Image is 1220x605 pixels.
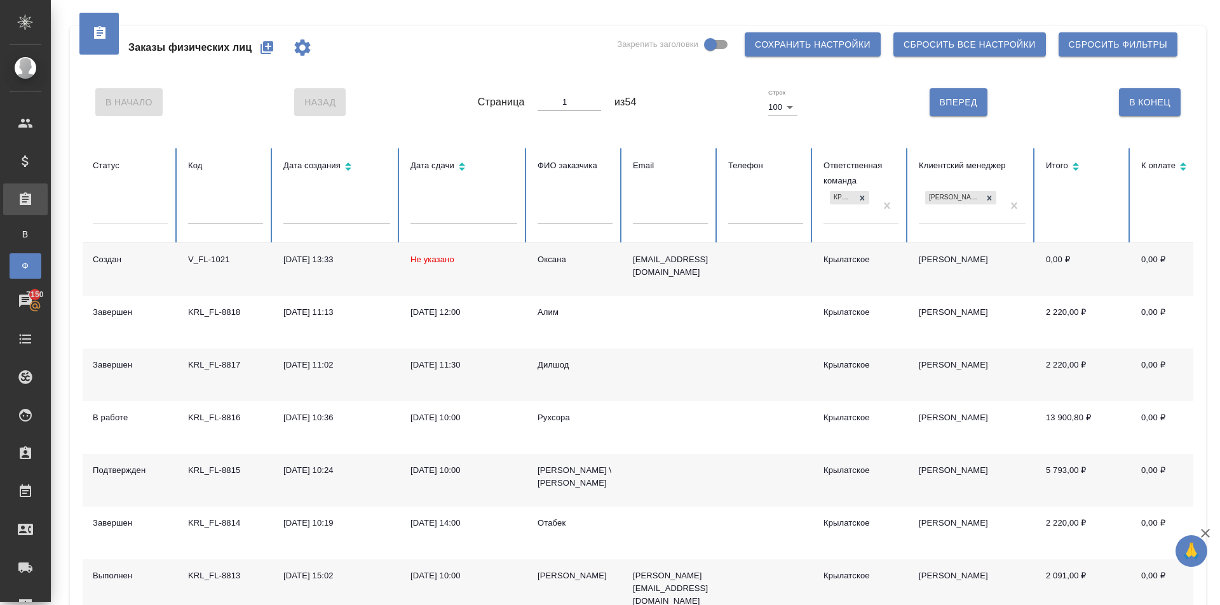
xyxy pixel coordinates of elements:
[128,40,252,55] span: Заказы физических лиц
[633,253,708,279] p: [EMAIL_ADDRESS][DOMAIN_NAME]
[823,306,898,319] div: Крылатское
[1141,158,1216,176] div: Сортировка
[410,569,517,582] div: [DATE] 10:00
[188,158,263,173] div: Код
[410,517,517,529] div: [DATE] 14:00
[93,411,168,424] div: В работе
[768,98,797,116] div: 100
[940,95,977,110] span: Вперед
[830,191,855,204] div: Крылатское
[10,222,41,247] a: В
[10,253,41,279] a: Ф
[1036,401,1131,454] td: 13 900,80 ₽
[283,253,390,266] div: [DATE] 13:33
[93,359,168,371] div: Завершен
[617,38,698,51] span: Закрепить заголовки
[823,569,898,582] div: Крылатское
[1119,88,1181,116] button: В Конец
[93,464,168,477] div: Подтвержден
[1046,158,1121,176] div: Сортировка
[1036,243,1131,296] td: 0,00 ₽
[538,306,613,319] div: Алим
[410,411,517,424] div: [DATE] 10:00
[188,253,263,266] div: V_FL-1021
[283,158,390,176] div: Сортировка
[538,569,613,582] div: [PERSON_NAME]
[925,191,982,204] div: [PERSON_NAME]
[538,253,613,266] div: Оксана
[909,296,1036,349] td: [PERSON_NAME]
[283,569,390,582] div: [DATE] 15:02
[1069,37,1167,53] span: Сбросить фильтры
[930,88,987,116] button: Вперед
[1176,535,1207,567] button: 🙏
[1036,296,1131,349] td: 2 220,00 ₽
[614,95,637,110] span: из 54
[252,32,282,63] button: Создать
[188,569,263,582] div: KRL_FL-8813
[538,464,613,489] div: [PERSON_NAME] \ [PERSON_NAME]
[188,411,263,424] div: KRL_FL-8816
[909,243,1036,296] td: [PERSON_NAME]
[1181,538,1202,564] span: 🙏
[93,158,168,173] div: Статус
[755,37,871,53] span: Сохранить настройки
[93,517,168,529] div: Завершен
[283,464,390,477] div: [DATE] 10:24
[1036,507,1131,559] td: 2 220,00 ₽
[478,95,525,110] span: Страница
[188,464,263,477] div: KRL_FL-8815
[768,90,785,96] label: Строк
[3,285,48,317] a: 7150
[909,507,1036,559] td: [PERSON_NAME]
[919,158,1026,173] div: Клиентский менеджер
[823,517,898,529] div: Крылатское
[904,37,1036,53] span: Сбросить все настройки
[1036,349,1131,401] td: 2 220,00 ₽
[823,464,898,477] div: Крылатское
[283,359,390,371] div: [DATE] 11:02
[18,288,51,301] span: 7150
[745,32,881,57] button: Сохранить настройки
[823,253,898,266] div: Крылатское
[1036,454,1131,507] td: 5 793,00 ₽
[188,517,263,529] div: KRL_FL-8814
[283,306,390,319] div: [DATE] 11:13
[909,349,1036,401] td: [PERSON_NAME]
[283,517,390,529] div: [DATE] 10:19
[283,411,390,424] div: [DATE] 10:36
[1059,32,1177,57] button: Сбросить фильтры
[16,260,35,272] span: Ф
[728,158,803,173] div: Телефон
[188,359,263,371] div: KRL_FL-8817
[410,255,454,264] span: Не указано
[823,359,898,371] div: Крылатское
[93,569,168,582] div: Выполнен
[188,306,263,319] div: KRL_FL-8818
[538,411,613,424] div: Рухсора
[93,306,168,319] div: Завершен
[823,158,898,189] div: Ответственная команда
[538,517,613,529] div: Отабек
[538,158,613,173] div: ФИО заказчика
[410,158,517,176] div: Сортировка
[16,228,35,241] span: В
[823,411,898,424] div: Крылатское
[410,306,517,319] div: [DATE] 12:00
[538,359,613,371] div: Дилшод
[1129,95,1170,110] span: В Конец
[909,454,1036,507] td: [PERSON_NAME]
[93,253,168,266] div: Создан
[410,359,517,371] div: [DATE] 11:30
[909,401,1036,454] td: [PERSON_NAME]
[633,158,708,173] div: Email
[410,464,517,477] div: [DATE] 10:00
[893,32,1046,57] button: Сбросить все настройки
